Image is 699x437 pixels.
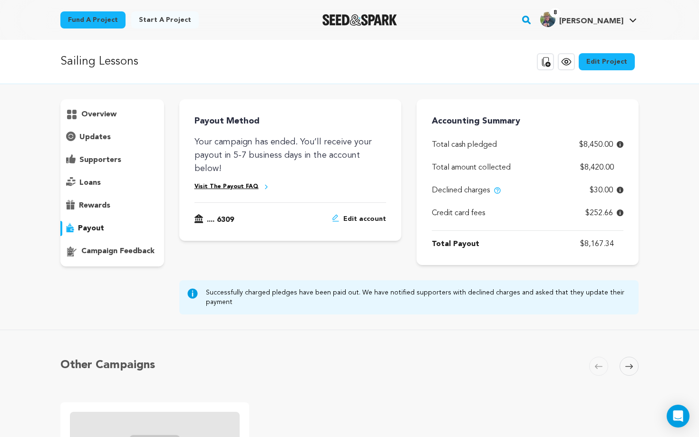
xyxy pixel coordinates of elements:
button: payout [60,221,164,236]
p: loans [79,177,101,189]
div: Kylie S.'s Profile [540,12,623,27]
img: Seed&Spark Logo Dark Mode [322,14,397,26]
p: payout [78,223,104,234]
h4: Payout Method [194,114,386,128]
p: Credit card fees [432,208,485,219]
button: updates [60,130,164,145]
button: campaign feedback [60,244,164,259]
a: Seed&Spark Homepage [322,14,397,26]
p: Total Payout [432,238,479,250]
p: supporters [79,154,121,166]
span: Edit account [343,214,386,226]
p: updates [79,132,111,143]
button: overview [60,107,164,122]
p: .... 6309 [207,214,234,226]
p: $8,167.34 [580,238,623,250]
img: help-circle.svg [494,187,501,194]
button: loans [60,175,164,190]
p: Successfully charged pledges have been paid out. We have notified supporters with declined charge... [206,288,631,307]
p: campaign feedback [81,246,155,257]
span: [PERSON_NAME] [559,18,623,25]
div: Open Intercom Messenger [667,405,689,427]
a: Kylie S.'s Profile [538,10,639,27]
span: Total cash pledged [432,139,497,151]
p: Total amount collected [432,162,511,173]
span: $252.66 [585,208,613,219]
img: 776098e3326a0dd9.jpg [540,12,555,27]
a: Start a project [131,11,199,28]
p: Your campaign has ended. You’ll receive your payout in 5-7 business days in the account below! [194,135,386,175]
h4: Accounting Summary [432,114,623,128]
p: overview [81,109,116,120]
button: supporters [60,152,164,168]
button: rewards [60,198,164,213]
h5: Other Campaigns [60,357,155,374]
a: Visit The Payout FAQ [194,183,259,191]
p: rewards [79,200,110,211]
span: Kylie S.'s Profile [538,10,639,30]
a: Fund a project [60,11,126,28]
span: Declined charges [432,185,490,196]
span: 8 [550,8,561,18]
a: Edit Project [579,53,635,70]
p: $8,420.00 [580,162,623,173]
span: $8,450.00 [579,139,613,151]
a: Edit account [332,214,386,226]
p: Sailing Lessons [60,53,138,70]
span: $30.00 [590,185,613,196]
